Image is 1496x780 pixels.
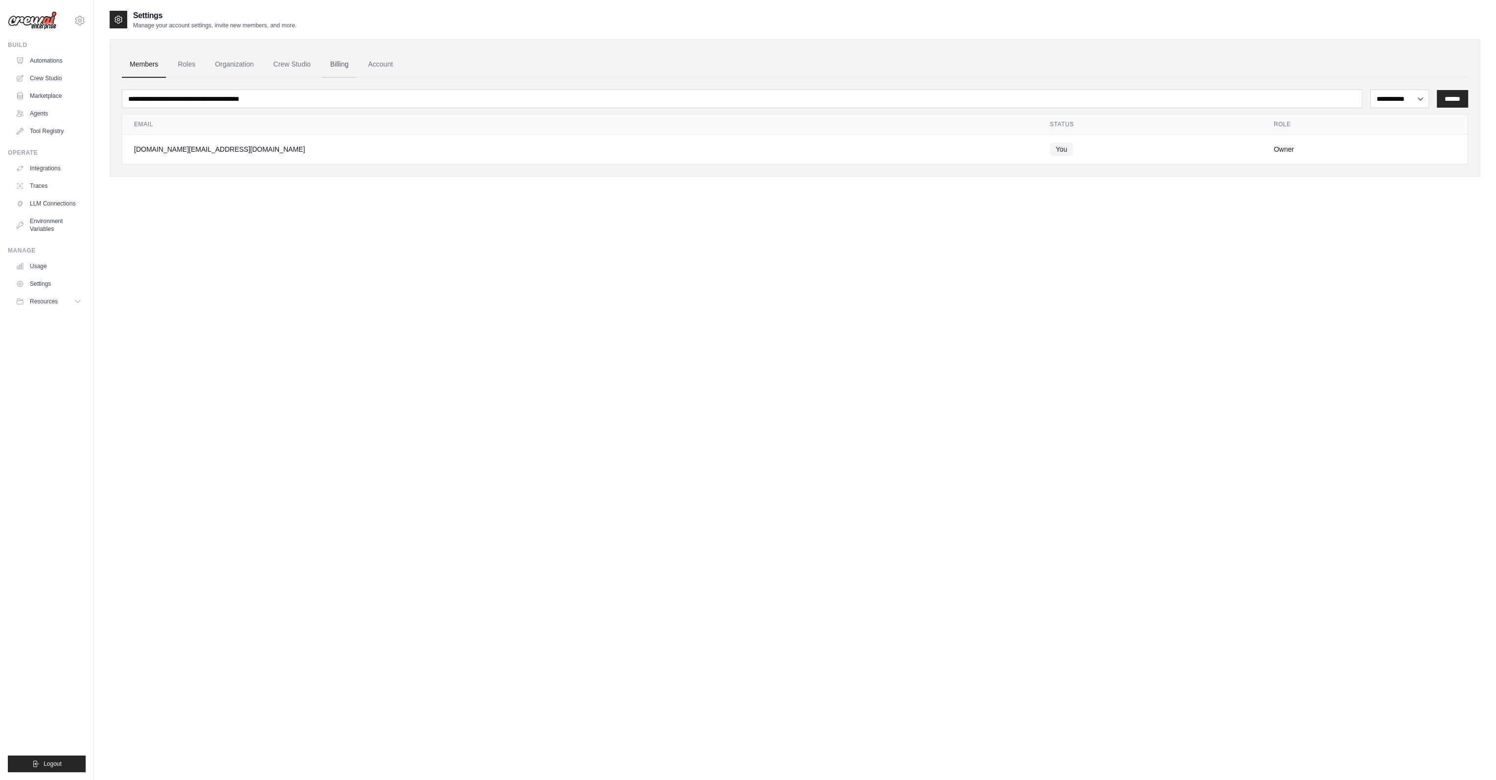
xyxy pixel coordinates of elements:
a: Settings [12,276,86,292]
th: Role [1262,115,1468,135]
a: Automations [12,53,86,69]
div: Build [8,41,86,49]
h2: Settings [133,10,297,22]
button: Resources [12,294,86,309]
a: Account [360,51,401,78]
a: Integrations [12,161,86,176]
a: Roles [170,51,203,78]
a: Traces [12,178,86,194]
a: Members [122,51,166,78]
th: Status [1038,115,1262,135]
button: Logout [8,756,86,772]
img: Logo [8,11,57,30]
span: Resources [30,298,58,305]
a: Billing [322,51,356,78]
a: Usage [12,258,86,274]
a: Environment Variables [12,213,86,237]
span: You [1050,142,1073,156]
span: Logout [44,760,62,768]
p: Manage your account settings, invite new members, and more. [133,22,297,29]
a: Organization [207,51,261,78]
a: Marketplace [12,88,86,104]
div: Operate [8,149,86,157]
a: Crew Studio [266,51,319,78]
a: Tool Registry [12,123,86,139]
a: Agents [12,106,86,121]
a: LLM Connections [12,196,86,211]
a: Crew Studio [12,70,86,86]
div: Owner [1274,144,1456,154]
th: Email [122,115,1038,135]
div: Manage [8,247,86,254]
div: [DOMAIN_NAME][EMAIL_ADDRESS][DOMAIN_NAME] [134,144,1026,154]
